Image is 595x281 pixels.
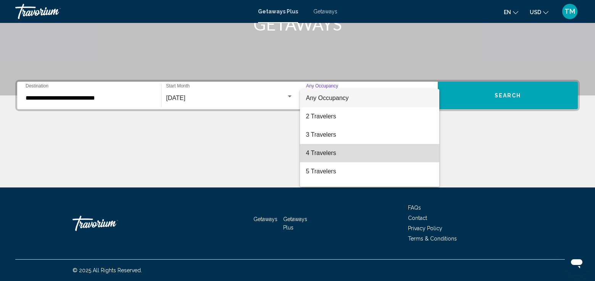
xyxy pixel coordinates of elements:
[306,162,433,181] span: 5 Travelers
[306,144,433,162] span: 4 Travelers
[306,107,433,126] span: 2 Travelers
[564,250,589,275] iframe: Button to launch messaging window
[306,181,433,199] span: 6 Travelers
[306,95,349,101] span: Any Occupancy
[306,126,433,144] span: 3 Travelers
